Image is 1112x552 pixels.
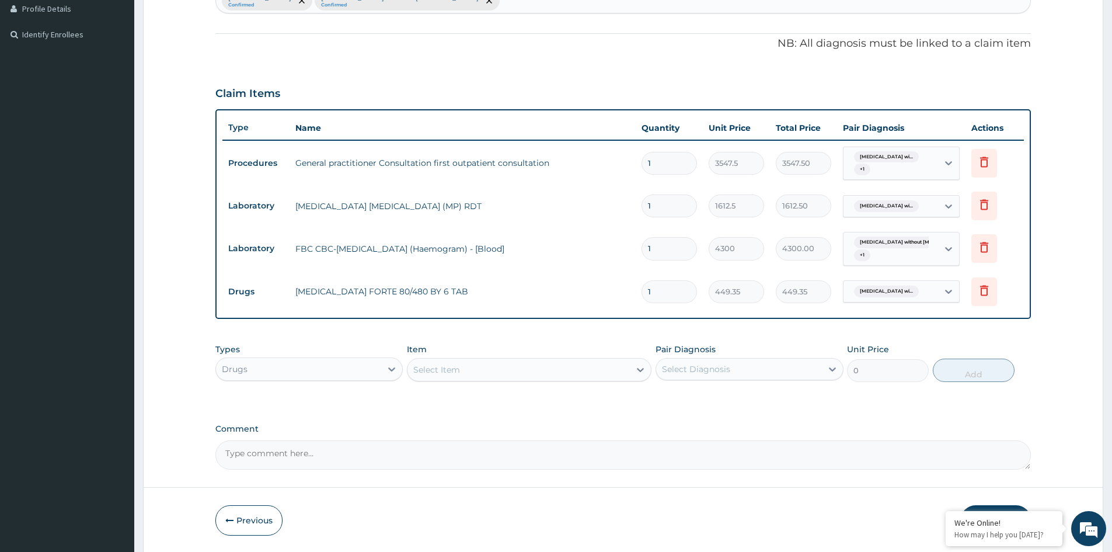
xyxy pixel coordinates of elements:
[770,116,837,140] th: Total Price
[837,116,965,140] th: Pair Diagnosis
[954,518,1054,528] div: We're Online!
[222,281,290,303] td: Drugs
[222,117,290,138] th: Type
[290,195,636,218] td: [MEDICAL_DATA] [MEDICAL_DATA] (MP) RDT
[22,58,47,88] img: d_794563401_company_1708531726252_794563401
[854,151,919,163] span: [MEDICAL_DATA] wi...
[228,2,291,8] small: Confirmed
[222,152,290,174] td: Procedures
[290,280,636,303] td: [MEDICAL_DATA] FORTE 80/480 BY 6 TAB
[636,116,703,140] th: Quantity
[290,151,636,175] td: General practitioner Consultation first outpatient consultation
[290,237,636,261] td: FBC CBC-[MEDICAL_DATA] (Haemogram) - [Blood]
[954,530,1054,540] p: How may I help you today?
[68,147,161,265] span: We're online!
[854,249,870,261] span: + 1
[222,238,290,259] td: Laboratory
[662,363,730,375] div: Select Diagnosis
[656,343,716,355] label: Pair Diagnosis
[215,36,1031,51] p: NB: All diagnosis must be linked to a claim item
[215,345,240,355] label: Types
[854,200,919,212] span: [MEDICAL_DATA] wi...
[290,116,636,140] th: Name
[933,359,1015,382] button: Add
[965,116,1024,140] th: Actions
[854,286,919,297] span: [MEDICAL_DATA] wi...
[961,505,1031,536] button: Submit
[61,65,196,81] div: Chat with us now
[191,6,219,34] div: Minimize live chat window
[222,363,248,375] div: Drugs
[854,164,870,175] span: + 1
[222,195,290,217] td: Laboratory
[703,116,770,140] th: Unit Price
[321,2,479,8] small: Confirmed
[215,505,283,536] button: Previous
[847,343,889,355] label: Unit Price
[413,364,460,376] div: Select Item
[215,88,280,100] h3: Claim Items
[407,343,427,355] label: Item
[6,319,222,360] textarea: Type your message and hit 'Enter'
[854,237,972,248] span: [MEDICAL_DATA] without [MEDICAL_DATA]
[215,424,1031,434] label: Comment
